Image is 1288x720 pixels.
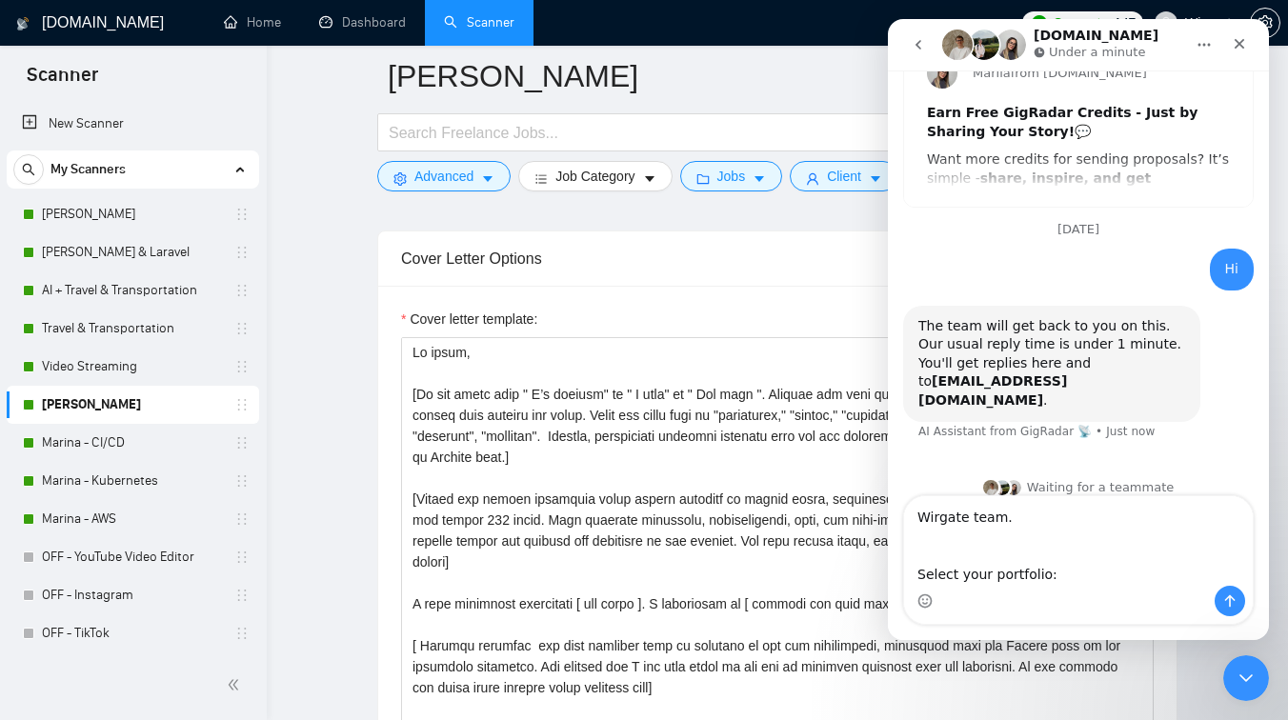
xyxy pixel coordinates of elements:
span: folder [696,171,710,186]
span: bars [534,171,548,186]
span: Connects: [1053,12,1110,33]
span: holder [234,511,250,527]
div: Cover Letter Options [401,231,1154,286]
span: user [1159,16,1173,30]
a: setting [1250,15,1280,30]
iframe: To enrich screen reader interactions, please activate Accessibility in Grammarly extension settings [1223,655,1269,701]
span: setting [393,171,407,186]
a: dashboardDashboard [319,14,406,30]
span: holder [234,245,250,260]
a: [PERSON_NAME] [42,386,223,424]
span: setting [1251,15,1279,30]
img: logo [16,9,30,39]
a: OFF - Instagram [42,576,223,614]
input: Search Freelance Jobs... [389,121,897,145]
label: Cover letter template: [401,309,537,330]
button: folderJobscaret-down [680,161,783,191]
a: OFF - TikTok [42,614,223,652]
span: user [806,171,819,186]
span: caret-down [643,171,656,186]
li: New Scanner [7,105,259,143]
a: [PERSON_NAME] [42,195,223,233]
a: Marina - CI/CD [42,424,223,462]
span: My Scanners [50,150,126,189]
a: Marina - AWS [42,500,223,538]
button: settingAdvancedcaret-down [377,161,511,191]
span: holder [234,626,250,641]
span: Job Category [555,166,634,187]
a: Marina - Kubernetes [42,462,223,500]
iframe: To enrich screen reader interactions, please activate Accessibility in Grammarly extension settings [888,19,1269,640]
a: New Scanner [22,105,244,143]
a: Video Streaming [42,348,223,386]
span: holder [234,359,250,374]
input: Scanner name... [388,52,1138,100]
span: caret-down [869,171,882,186]
span: double-left [227,675,246,694]
span: Client [827,166,861,187]
span: holder [234,207,250,222]
span: caret-down [481,171,494,186]
span: Jobs [717,166,746,187]
button: search [13,154,44,185]
a: searchScanner [444,14,514,30]
a: OFF - YouTube Video Editor [42,538,223,576]
img: upwork-logo.png [1032,15,1047,30]
span: 147 [1115,12,1136,33]
span: holder [234,588,250,603]
span: holder [234,397,250,412]
span: holder [234,321,250,336]
span: search [14,163,43,176]
button: setting [1250,8,1280,38]
span: caret-down [753,171,766,186]
a: [PERSON_NAME] & Laravel [42,233,223,271]
span: Scanner [11,61,113,101]
button: userClientcaret-down [790,161,898,191]
a: Travel & Transportation [42,310,223,348]
span: holder [234,283,250,298]
span: holder [234,435,250,450]
a: AI + Travel & Transportation [42,271,223,310]
a: homeHome [224,14,281,30]
span: holder [234,550,250,565]
span: holder [234,473,250,489]
button: barsJob Categorycaret-down [518,161,672,191]
span: Advanced [414,166,473,187]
